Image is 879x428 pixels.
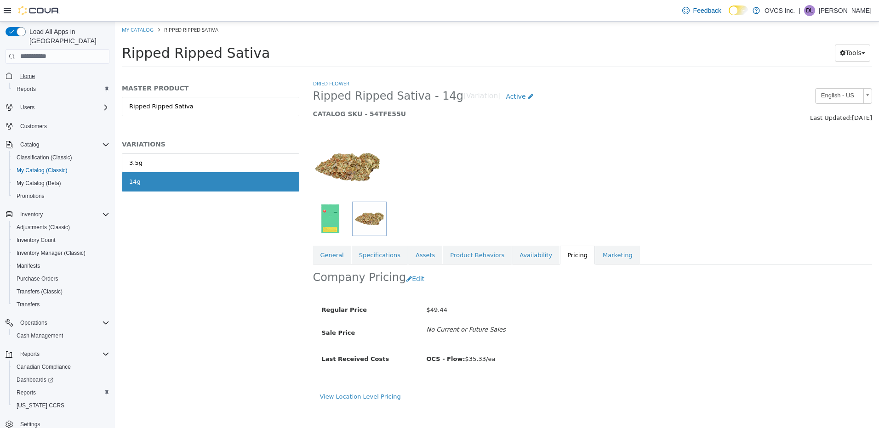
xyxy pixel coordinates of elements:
[17,317,109,328] span: Operations
[17,180,61,187] span: My Catalog (Beta)
[13,387,109,398] span: Reports
[819,5,872,16] p: [PERSON_NAME]
[7,75,184,95] a: Ripped Ripped Sativa
[198,68,349,82] span: Ripped Ripped Sativa - 14g
[13,178,109,189] span: My Catalog (Beta)
[2,316,113,329] button: Operations
[17,332,63,339] span: Cash Management
[20,104,34,111] span: Users
[205,372,286,378] a: View Location Level Pricing
[9,399,113,412] button: [US_STATE] CCRS
[9,247,113,259] button: Inventory Manager (Classic)
[9,234,113,247] button: Inventory Count
[9,373,113,386] a: Dashboards
[13,260,109,271] span: Manifests
[20,73,35,80] span: Home
[13,400,109,411] span: Washington CCRS
[13,248,89,259] a: Inventory Manager (Classic)
[693,6,721,15] span: Feedback
[311,334,380,341] span: $35.33/ea
[13,299,109,310] span: Transfers
[17,349,43,360] button: Reports
[804,5,815,16] div: Donna Labelle
[13,361,109,372] span: Canadian Compliance
[13,387,40,398] a: Reports
[13,178,65,189] a: My Catalog (Beta)
[13,222,109,233] span: Adjustments (Classic)
[17,70,109,82] span: Home
[17,139,43,150] button: Catalog
[13,235,109,246] span: Inventory Count
[17,376,53,383] span: Dashboards
[14,156,26,165] div: 14g
[480,224,525,243] a: Marketing
[13,273,62,284] a: Purchase Orders
[17,192,45,200] span: Promotions
[13,84,109,95] span: Reports
[17,402,64,409] span: [US_STATE] CCRS
[293,224,327,243] a: Assets
[13,400,68,411] a: [US_STATE] CCRS
[2,119,113,133] button: Customers
[13,248,109,259] span: Inventory Manager (Classic)
[198,111,267,180] img: 150
[13,273,109,284] span: Purchase Orders
[2,348,113,360] button: Reports
[729,6,748,15] input: Dark Mode
[17,154,72,161] span: Classification (Classic)
[20,211,43,218] span: Inventory
[17,262,40,270] span: Manifests
[13,191,109,202] span: Promotions
[14,137,28,146] div: 3.5g
[13,165,109,176] span: My Catalog (Classic)
[26,27,109,45] span: Load All Apps in [GEOGRAPHIC_DATA]
[9,83,113,96] button: Reports
[9,272,113,285] button: Purchase Orders
[17,249,86,257] span: Inventory Manager (Classic)
[13,361,74,372] a: Canadian Compliance
[700,67,757,82] a: English - US
[806,5,813,16] span: DL
[17,102,38,113] button: Users
[9,298,113,311] button: Transfers
[17,363,71,371] span: Canadian Compliance
[13,299,43,310] a: Transfers
[17,167,68,174] span: My Catalog (Classic)
[13,235,59,246] a: Inventory Count
[7,62,184,71] h5: MASTER PRODUCT
[9,259,113,272] button: Manifests
[20,319,47,327] span: Operations
[207,334,274,341] span: Last Received Costs
[17,71,39,82] a: Home
[13,191,48,202] a: Promotions
[328,224,397,243] a: Product Behaviors
[9,151,113,164] button: Classification (Classic)
[9,285,113,298] button: Transfers (Classic)
[765,5,795,16] p: OVCS Inc.
[311,304,390,311] i: No Current or Future Sales
[20,421,40,428] span: Settings
[13,84,40,95] a: Reports
[737,93,757,100] span: [DATE]
[7,23,155,39] span: Ripped Ripped Sativa
[9,386,113,399] button: Reports
[207,308,240,315] span: Sale Price
[17,209,109,220] span: Inventory
[2,101,113,114] button: Users
[198,58,234,65] a: Dried Flower
[9,177,113,190] button: My Catalog (Beta)
[7,118,184,127] h5: VARIATIONS
[17,224,70,231] span: Adjustments (Classic)
[198,249,291,263] h2: Company Pricing
[311,334,350,341] b: OCS - Flow:
[695,93,737,100] span: Last Updated:
[49,5,103,11] span: Ripped Ripped Sativa
[17,349,109,360] span: Reports
[17,121,51,132] a: Customers
[18,6,60,15] img: Cova
[13,374,109,385] span: Dashboards
[311,285,332,292] span: $49.44
[17,139,109,150] span: Catalog
[9,360,113,373] button: Canadian Compliance
[13,165,71,176] a: My Catalog (Classic)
